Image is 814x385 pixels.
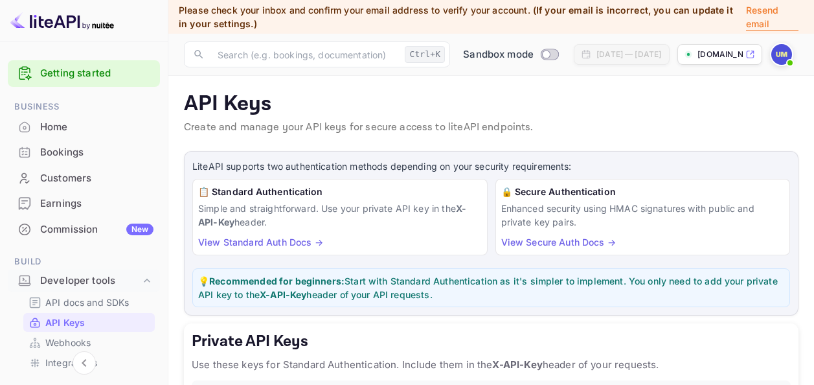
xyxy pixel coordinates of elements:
span: Build [8,255,160,269]
div: Developer tools [8,270,160,292]
a: API docs and SDKs [28,296,150,309]
p: Integrations [45,356,97,369]
div: API docs and SDKs [23,293,155,312]
p: LiteAPI supports two authentication methods depending on your security requirements: [192,159,790,174]
div: Earnings [40,196,153,211]
p: [DOMAIN_NAME]... [697,49,743,60]
span: Sandbox mode [463,47,534,62]
div: Earnings [8,191,160,216]
img: LiteAPI logo [10,10,114,31]
div: Customers [40,171,153,186]
img: Usman Mehmood [771,44,792,65]
div: New [126,224,153,235]
p: Webhooks [45,336,91,349]
h6: 📋 Standard Authentication [198,185,482,199]
a: Integrations [28,356,150,369]
a: View Standard Auth Docs → [198,237,323,248]
p: 💡 Start with Standard Authentication as it's simpler to implement. You only need to add your priv... [198,274,784,301]
div: Commission [40,222,153,237]
div: Developer tools [40,274,141,288]
a: View Secure Auth Docs → [501,237,616,248]
div: Getting started [8,60,160,87]
div: Bookings [8,140,160,165]
span: Business [8,100,160,114]
input: Search (e.g. bookings, documentation) [210,41,400,67]
strong: X-API-Key [198,203,466,227]
p: API Keys [184,91,798,117]
p: API docs and SDKs [45,296,130,309]
p: Create and manage your API keys for secure access to liteAPI endpoints. [184,120,798,135]
div: Home [40,120,153,135]
div: Customers [8,166,160,191]
a: Home [8,115,160,139]
div: [DATE] — [DATE] [596,49,661,60]
strong: X-API-Key [260,289,306,300]
a: API Keys [28,316,150,329]
a: Webhooks [28,336,150,349]
p: Resend email [746,3,799,31]
p: Enhanced security using HMAC signatures with public and private key pairs. [501,202,785,229]
a: Getting started [40,66,153,81]
strong: X-API-Key [492,358,542,371]
a: Bookings [8,140,160,164]
a: CommissionNew [8,217,160,241]
div: Ctrl+K [405,46,445,63]
div: CommissionNew [8,217,160,242]
div: Integrations [23,353,155,372]
div: Bookings [40,145,153,160]
div: Webhooks [23,333,155,352]
a: Earnings [8,191,160,215]
div: API Keys [23,313,155,332]
p: Simple and straightforward. Use your private API key in the header. [198,202,482,229]
div: Home [8,115,160,140]
a: Customers [8,166,160,190]
p: API Keys [45,316,85,329]
h6: 🔒 Secure Authentication [501,185,785,199]
p: Use these keys for Standard Authentication. Include them in the header of your requests. [192,357,791,373]
strong: Recommended for beginners: [209,275,345,286]
h5: Private API Keys [192,331,791,352]
span: Please check your inbox and confirm your email address to verify your account. [179,5,530,16]
div: Switch to Production mode [458,47,563,62]
button: Collapse navigation [73,351,96,375]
